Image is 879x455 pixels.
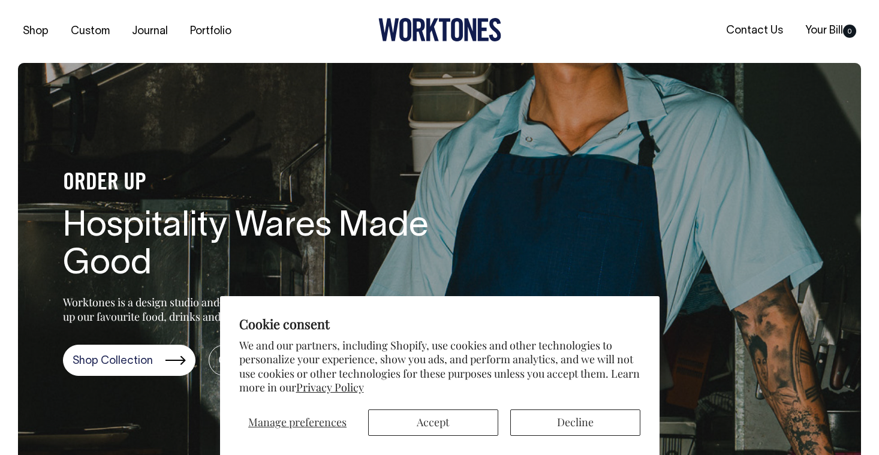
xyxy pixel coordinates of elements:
[127,22,173,41] a: Journal
[66,22,115,41] a: Custom
[721,21,788,41] a: Contact Us
[63,171,447,196] h4: ORDER UP
[239,315,640,332] h2: Cookie consent
[18,22,53,41] a: Shop
[510,409,640,436] button: Decline
[843,25,856,38] span: 0
[63,208,447,285] h1: Hospitality Wares Made Good
[296,380,364,394] a: Privacy Policy
[239,339,640,395] p: We and our partners, including Shopify, use cookies and other technologies to personalize your ex...
[239,409,356,436] button: Manage preferences
[800,21,861,41] a: Your Bill0
[368,409,498,436] button: Accept
[63,345,195,376] a: Shop Collection
[248,415,347,429] span: Manage preferences
[209,345,346,376] a: Custom Services
[185,22,236,41] a: Portfolio
[63,295,336,324] p: Worktones is a design studio and store for those serving up our favourite food, drinks and good t...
